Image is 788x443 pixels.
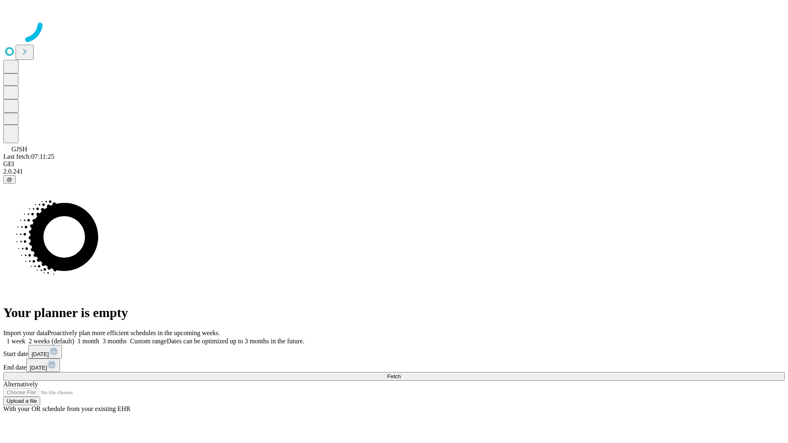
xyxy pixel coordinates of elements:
[3,397,40,405] button: Upload a file
[103,338,127,345] span: 3 months
[3,381,38,388] span: Alternatively
[3,372,785,381] button: Fetch
[3,329,48,336] span: Import your data
[32,351,49,357] span: [DATE]
[3,305,785,320] h1: Your planner is empty
[130,338,167,345] span: Custom range
[7,176,12,183] span: @
[48,329,220,336] span: Proactively plan more efficient schedules in the upcoming weeks.
[7,338,25,345] span: 1 week
[3,359,785,372] div: End date
[26,359,60,372] button: [DATE]
[28,345,62,359] button: [DATE]
[3,405,131,412] span: With your OR schedule from your existing EHR
[3,153,54,160] span: Last fetch: 07:11:25
[30,365,47,371] span: [DATE]
[29,338,74,345] span: 2 weeks (default)
[78,338,99,345] span: 1 month
[3,168,785,175] div: 2.0.241
[3,160,785,168] div: GEI
[387,373,401,379] span: Fetch
[11,146,27,153] span: GJSH
[3,175,16,184] button: @
[3,345,785,359] div: Start date
[167,338,304,345] span: Dates can be optimized up to 3 months in the future.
